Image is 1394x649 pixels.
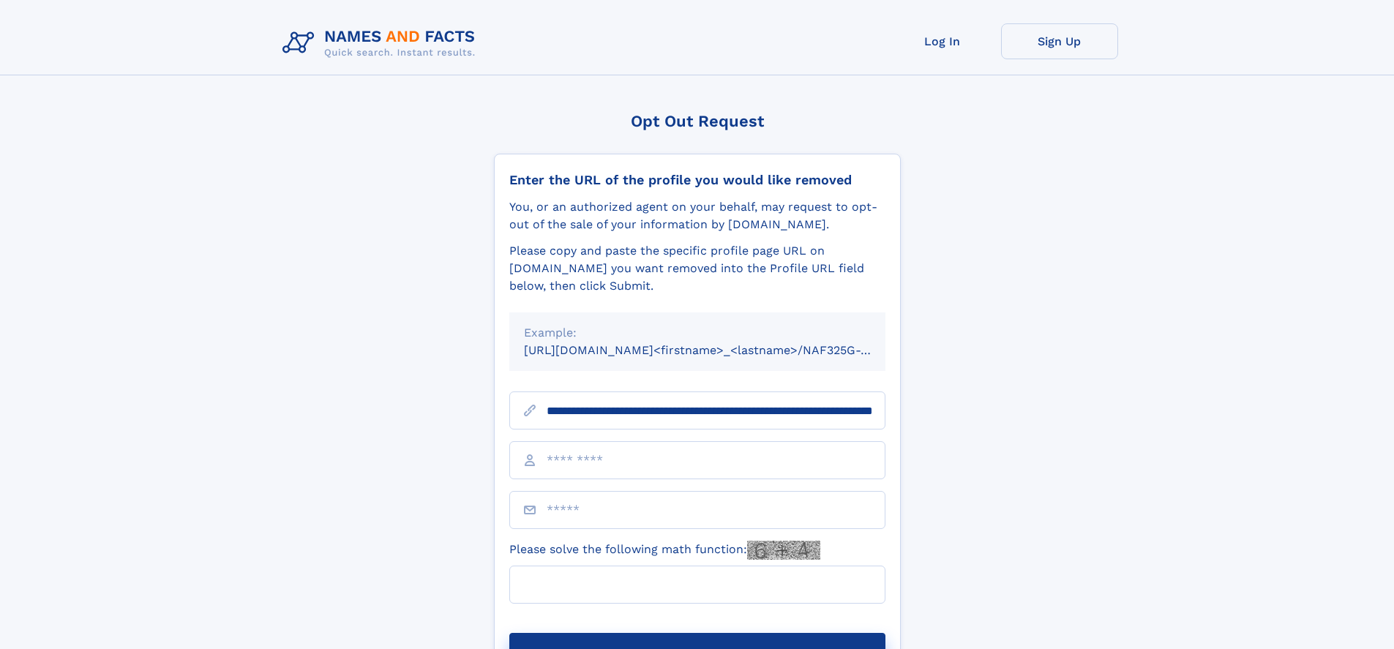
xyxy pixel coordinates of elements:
[494,112,901,130] div: Opt Out Request
[524,343,913,357] small: [URL][DOMAIN_NAME]<firstname>_<lastname>/NAF325G-xxxxxxxx
[524,324,871,342] div: Example:
[509,541,820,560] label: Please solve the following math function:
[509,172,885,188] div: Enter the URL of the profile you would like removed
[1001,23,1118,59] a: Sign Up
[509,242,885,295] div: Please copy and paste the specific profile page URL on [DOMAIN_NAME] you want removed into the Pr...
[509,198,885,233] div: You, or an authorized agent on your behalf, may request to opt-out of the sale of your informatio...
[884,23,1001,59] a: Log In
[277,23,487,63] img: Logo Names and Facts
